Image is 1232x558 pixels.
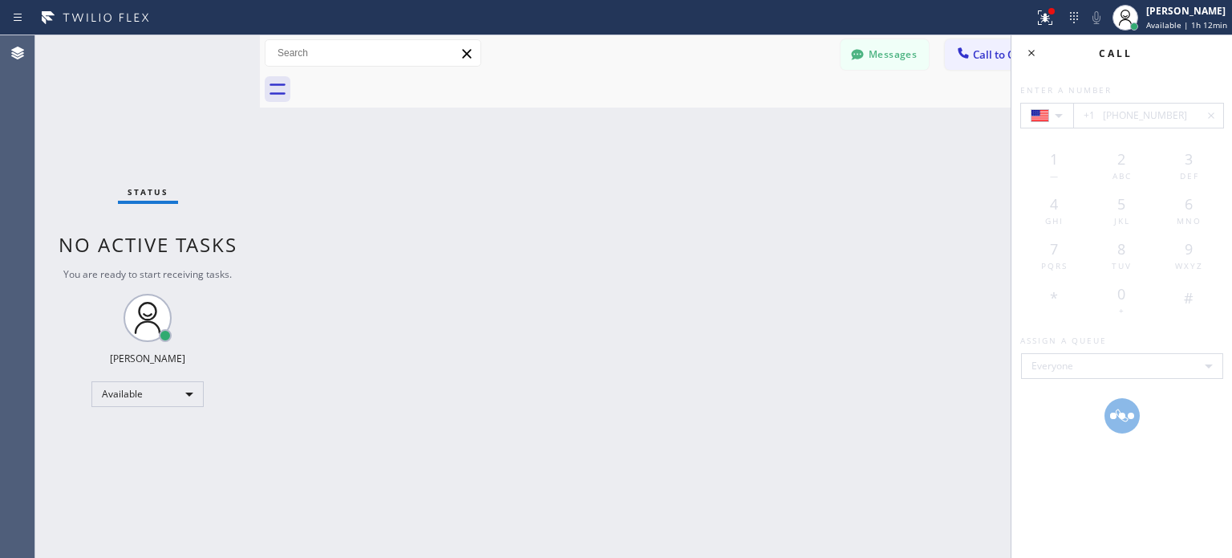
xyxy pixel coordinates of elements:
button: Mute [1085,6,1108,29]
span: Available | 1h 12min [1146,19,1227,31]
span: PQRS [1041,260,1068,271]
span: 0 [1117,284,1125,303]
span: 1 [1050,149,1058,169]
span: JKL [1114,215,1130,226]
span: 7 [1050,239,1058,259]
button: Call to Customer [945,39,1068,70]
span: 4 [1050,194,1058,214]
div: [PERSON_NAME] [1146,4,1227,18]
span: No active tasks [59,231,237,258]
div: [PERSON_NAME] [110,352,185,365]
div: Everyone [1021,353,1223,379]
span: 2 [1117,149,1125,169]
span: Assign a queue [1020,335,1107,346]
span: 5 [1117,194,1125,214]
span: # [1184,288,1193,308]
span: WXYZ [1175,260,1203,271]
span: TUV [1112,260,1132,271]
span: 6 [1185,194,1193,214]
div: Available [91,381,204,407]
span: 8 [1117,239,1125,259]
span: You are ready to start receiving tasks. [63,267,232,281]
span: 9 [1185,239,1193,259]
input: Search [265,40,480,66]
button: Messages [841,39,929,70]
span: Call to Customer [973,47,1057,62]
span: Status [128,186,168,198]
span: MNO [1177,215,1202,226]
span: GHI [1045,215,1064,226]
span: ABC [1112,170,1132,181]
span: 3 [1185,149,1193,169]
span: DEF [1180,170,1199,181]
span: + [1119,305,1125,316]
span: Enter a number [1020,84,1112,96]
span: Call [1099,47,1133,60]
span: — [1050,170,1060,181]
